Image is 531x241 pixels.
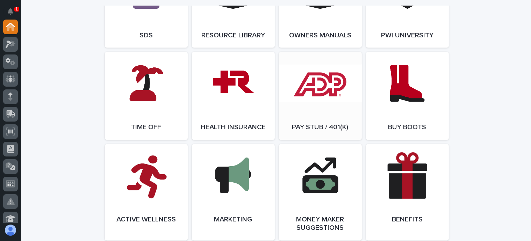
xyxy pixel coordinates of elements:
a: Buy Boots [366,52,449,140]
a: Time Off [105,52,188,140]
p: 1 [15,7,18,12]
a: Health Insurance [192,52,275,140]
a: Active Wellness [105,144,188,241]
button: users-avatar [3,223,18,238]
a: Marketing [192,144,275,241]
a: Money Maker Suggestions [279,144,362,241]
div: Notifications1 [9,8,18,20]
a: Benefits [366,144,449,241]
a: Pay Stub / 401(k) [279,52,362,140]
button: Notifications [3,4,18,19]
